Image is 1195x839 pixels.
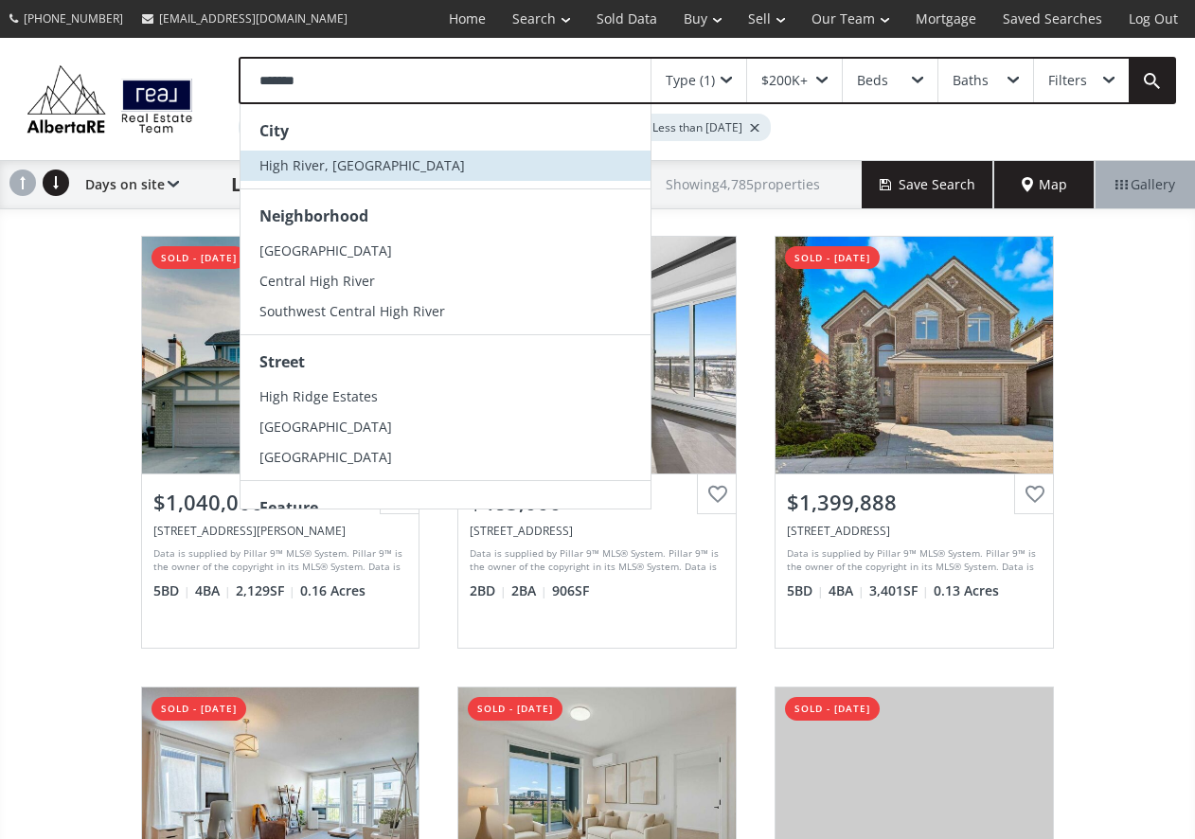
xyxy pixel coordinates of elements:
[829,581,865,600] span: 4 BA
[612,114,771,141] div: Sold: Less than [DATE]
[869,581,929,600] span: 3,401 SF
[259,448,392,466] span: [GEOGRAPHIC_DATA]
[862,161,994,208] button: Save Search
[133,1,357,36] a: [EMAIL_ADDRESS][DOMAIN_NAME]
[153,523,408,539] div: 195 Christie Park View SW, Calgary, AB T3H 2Z3
[259,272,375,290] span: Central High River
[236,581,295,600] span: 2,129 SF
[24,10,123,27] span: [PHONE_NUMBER]
[1022,175,1067,194] span: Map
[1115,175,1175,194] span: Gallery
[259,351,305,372] strong: Street
[259,387,378,405] span: High Ridge Estates
[470,546,720,575] div: Data is supplied by Pillar 9™ MLS® System. Pillar 9™ is the owner of the copyright in its MLS® Sy...
[195,581,231,600] span: 4 BA
[259,497,318,518] strong: Feature
[552,581,589,600] span: 906 SF
[787,523,1042,539] div: 4741 Hamptons Way NW, Calgary, AB T3A 6K1
[953,74,989,87] div: Baths
[259,156,465,174] span: High River, [GEOGRAPHIC_DATA]
[787,581,824,600] span: 5 BD
[122,217,439,668] a: sold - [DATE]$1,040,000[STREET_ADDRESS][PERSON_NAME]Data is supplied by Pillar 9™ MLS® System. Pi...
[259,418,392,436] span: [GEOGRAPHIC_DATA]
[19,61,201,136] img: Logo
[756,217,1073,668] a: sold - [DATE]$1,399,888[STREET_ADDRESS]Data is supplied by Pillar 9™ MLS® System. Pillar 9™ is th...
[259,241,392,259] span: [GEOGRAPHIC_DATA]
[761,74,808,87] div: $200K+
[259,205,368,226] strong: Neighborhood
[239,114,419,141] div: City: [GEOGRAPHIC_DATA]
[857,74,888,87] div: Beds
[511,581,547,600] span: 2 BA
[1048,74,1087,87] div: Filters
[300,581,366,600] span: 0.16 Acres
[231,171,628,198] h1: Log In on Top Menu To See Sold Properties
[153,581,190,600] span: 5 BD
[259,120,289,141] strong: City
[76,161,179,208] div: Days on site
[1095,161,1195,208] div: Gallery
[153,546,403,575] div: Data is supplied by Pillar 9™ MLS® System. Pillar 9™ is the owner of the copyright in its MLS® Sy...
[934,581,999,600] span: 0.13 Acres
[153,488,408,517] div: $1,040,000
[470,523,724,539] div: 370 Dieppe Drive SW #602, Calgary, AB T3E 7L4
[470,581,507,600] span: 2 BD
[259,302,445,320] span: Southwest Central High River
[666,177,820,191] h2: Showing 4,785 properties
[666,74,715,87] div: Type (1)
[787,488,1042,517] div: $1,399,888
[787,546,1037,575] div: Data is supplied by Pillar 9™ MLS® System. Pillar 9™ is the owner of the copyright in its MLS® Sy...
[159,10,348,27] span: [EMAIL_ADDRESS][DOMAIN_NAME]
[994,161,1095,208] div: Map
